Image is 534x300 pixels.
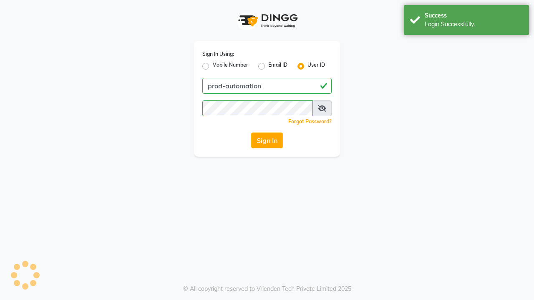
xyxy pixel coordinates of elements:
[425,20,523,29] div: Login Successfully.
[288,118,332,125] a: Forgot Password?
[234,8,300,33] img: logo1.svg
[268,61,287,71] label: Email ID
[251,132,283,148] button: Sign In
[202,78,332,94] input: Username
[202,100,313,116] input: Username
[307,61,325,71] label: User ID
[212,61,248,71] label: Mobile Number
[202,50,234,58] label: Sign In Using:
[425,11,523,20] div: Success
